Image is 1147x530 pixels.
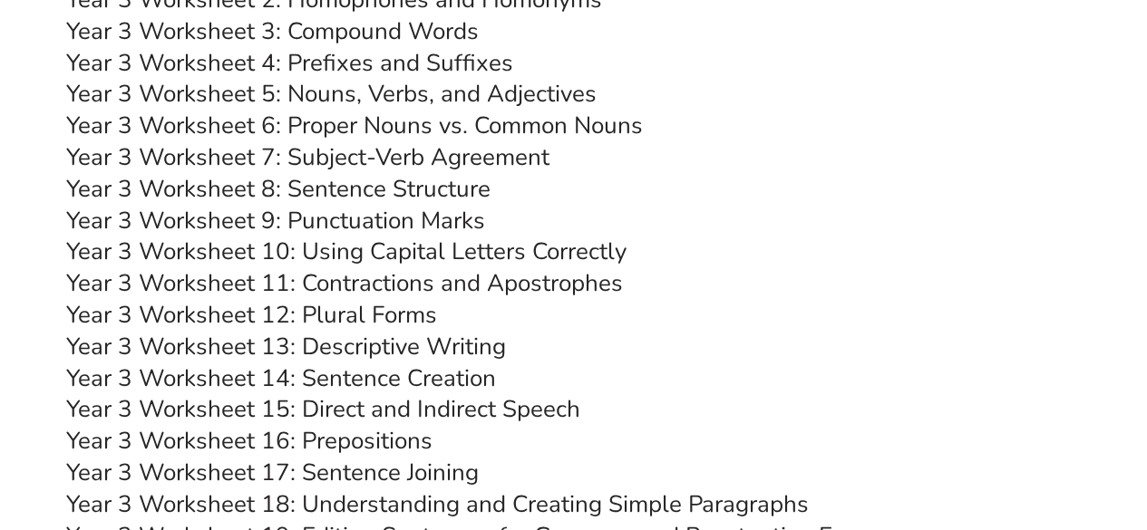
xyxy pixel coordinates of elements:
[66,267,623,299] a: Year 3 Worksheet 11: Contractions and Apostrophes
[66,362,496,394] a: Year 3 Worksheet 14: Sentence Creation
[66,205,485,236] a: Year 3 Worksheet 9: Punctuation Marks
[66,15,479,47] a: Year 3 Worksheet 3: Compound Words
[66,78,597,110] a: Year 3 Worksheet 5: Nouns, Verbs, and Adjectives
[66,173,491,205] a: Year 3 Worksheet 8: Sentence Structure
[66,425,433,457] a: Year 3 Worksheet 16: Prepositions
[66,47,513,79] a: Year 3 Worksheet 4: Prefixes and Suffixes
[66,141,549,173] a: Year 3 Worksheet 7: Subject-Verb Agreement
[66,457,479,488] a: Year 3 Worksheet 17: Sentence Joining
[66,331,506,362] a: Year 3 Worksheet 13: Descriptive Writing
[66,488,809,520] a: Year 3 Worksheet 18: Understanding and Creating Simple Paragraphs
[66,299,437,331] a: Year 3 Worksheet 12: Plural Forms
[66,110,643,141] a: Year 3 Worksheet 6: Proper Nouns vs. Common Nouns
[845,325,1147,530] iframe: Chat Widget
[66,236,627,267] a: Year 3 Worksheet 10: Using Capital Letters Correctly
[66,393,580,425] a: Year 3 Worksheet 15: Direct and Indirect Speech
